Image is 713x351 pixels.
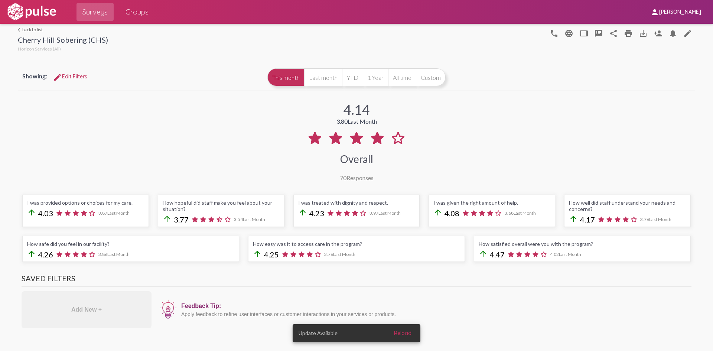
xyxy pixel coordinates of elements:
[665,26,680,40] button: Bell
[433,208,442,217] mat-icon: arrow_upward
[445,209,459,218] span: 4.08
[98,251,130,257] span: 3.86
[181,311,688,317] div: Apply feedback to refine user interfaces or customer interactions in your services or products.
[579,29,588,38] mat-icon: tablet
[98,210,130,216] span: 3.87
[340,174,346,181] span: 70
[569,214,578,223] mat-icon: arrow_upward
[333,251,355,257] span: Last Month
[47,70,93,83] button: Edit FiltersEdit Filters
[22,72,47,79] span: Showing:
[388,68,416,86] button: All time
[340,174,374,181] div: Responses
[18,27,108,32] a: back to list
[82,5,108,19] span: Surveys
[53,73,87,80] span: Edit Filters
[27,208,36,217] mat-icon: arrow_upward
[344,101,370,118] div: 4.14
[606,26,621,40] button: Share
[22,274,691,287] h3: Saved Filters
[336,118,377,125] div: 3.80
[234,217,265,222] span: 3.54
[561,26,576,40] button: language
[243,217,265,222] span: Last Month
[580,215,595,224] span: 4.17
[298,199,415,206] div: I was treated with dignity and respect.
[348,118,377,125] span: Last Month
[479,241,686,247] div: How satisfied overall were you with the program?
[324,251,355,257] span: 3.76
[53,73,62,82] mat-icon: Edit Filters
[624,29,633,38] mat-icon: print
[6,3,57,21] img: white-logo.svg
[559,251,581,257] span: Last Month
[299,329,338,337] span: Update Available
[378,210,401,216] span: Last Month
[649,217,671,222] span: Last Month
[576,26,591,40] button: tablet
[363,68,388,86] button: 1 Year
[27,241,234,247] div: How safe did you feel in our facility?
[569,199,686,212] div: How well did staff understand your needs and concerns?
[680,26,695,40] a: language
[564,29,573,38] mat-icon: language
[594,29,603,38] mat-icon: speaker_notes
[163,214,172,223] mat-icon: arrow_upward
[163,199,280,212] div: How hopeful did staff make you feel about your situation?
[253,249,262,258] mat-icon: arrow_upward
[27,249,36,258] mat-icon: arrow_upward
[27,199,144,206] div: I was provided options or choices for my care.
[126,5,149,19] span: Groups
[342,68,363,86] button: YTD
[38,209,53,218] span: 4.03
[38,250,53,259] span: 4.26
[651,26,665,40] button: Person
[640,217,671,222] span: 3.76
[550,29,559,38] mat-icon: language
[388,326,417,340] button: Reload
[490,250,505,259] span: 4.47
[416,68,446,86] button: Custom
[120,3,154,21] a: Groups
[369,210,401,216] span: 3.97
[636,26,651,40] button: Download
[505,210,536,216] span: 3.68
[644,5,707,19] button: [PERSON_NAME]
[479,249,488,258] mat-icon: arrow_upward
[304,68,342,86] button: Last month
[22,291,152,328] div: Add New +
[650,8,659,17] mat-icon: person
[174,215,189,224] span: 3.77
[514,210,536,216] span: Last Month
[18,27,22,32] mat-icon: arrow_back_ios
[668,29,677,38] mat-icon: Bell
[309,209,324,218] span: 4.23
[340,153,373,165] div: Overall
[621,26,636,40] a: print
[550,251,581,257] span: 4.02
[18,46,61,52] span: Horizon Services (All)
[298,208,307,217] mat-icon: arrow_upward
[76,3,114,21] a: Surveys
[159,299,178,320] img: icon12.png
[107,210,130,216] span: Last Month
[683,29,692,38] mat-icon: language
[253,241,460,247] div: How easy was it to access care in the program?
[267,68,304,86] button: This month
[591,26,606,40] button: speaker_notes
[609,29,618,38] mat-icon: Share
[181,303,688,309] div: Feedback Tip:
[654,29,662,38] mat-icon: Person
[659,9,701,16] span: [PERSON_NAME]
[394,330,411,337] span: Reload
[639,29,648,38] mat-icon: Download
[107,251,130,257] span: Last Month
[264,250,279,259] span: 4.25
[18,35,108,46] div: Cherry Hill Sobering (CHS)
[433,199,550,206] div: I was given the right amount of help.
[547,26,561,40] button: language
